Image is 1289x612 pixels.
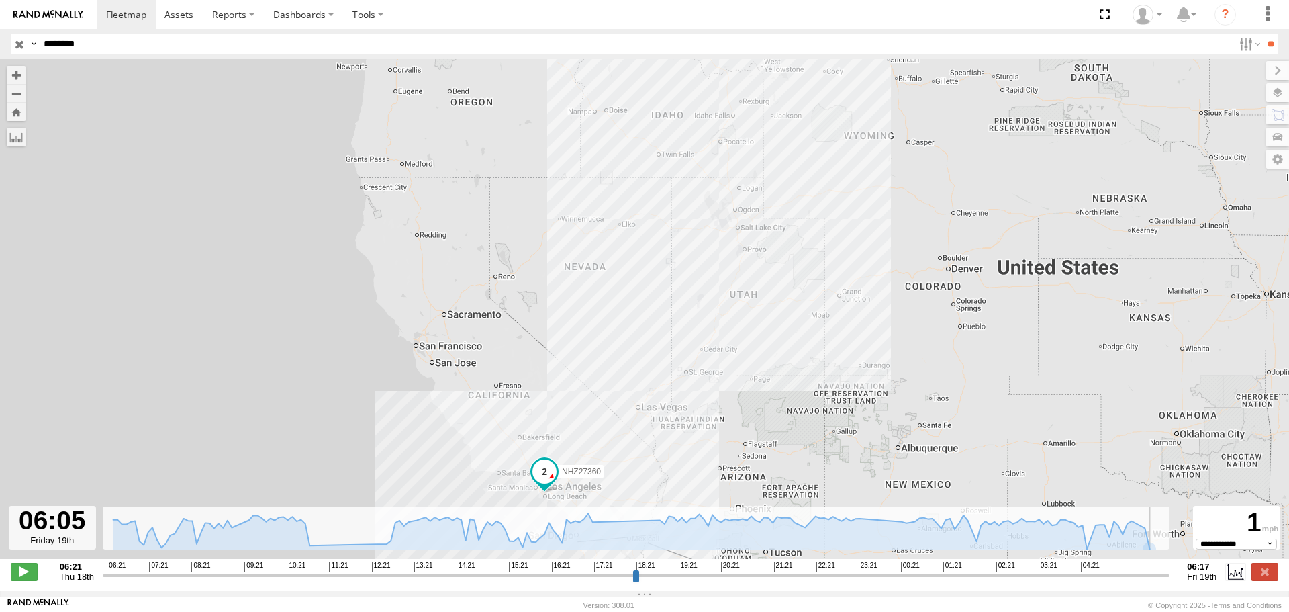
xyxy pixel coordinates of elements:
span: 17:21 [594,562,613,572]
a: Terms and Conditions [1210,601,1282,609]
label: Play/Stop [11,563,38,580]
span: 13:21 [414,562,433,572]
button: Zoom out [7,84,26,103]
label: Search Query [28,34,39,54]
div: 1 [1195,508,1278,539]
span: 11:21 [329,562,348,572]
span: 02:21 [996,562,1015,572]
span: 03:21 [1039,562,1057,572]
span: 22:21 [816,562,835,572]
span: 08:21 [191,562,210,572]
label: Close [1251,563,1278,580]
span: 23:21 [859,562,877,572]
span: 18:21 [636,562,655,572]
i: ? [1214,4,1236,26]
span: 16:21 [552,562,571,572]
span: 04:21 [1081,562,1100,572]
a: Visit our Website [7,599,69,612]
label: Measure [7,128,26,146]
span: 15:21 [509,562,528,572]
span: 09:21 [244,562,263,572]
span: 14:21 [457,562,475,572]
strong: 06:17 [1187,562,1216,572]
div: Version: 308.01 [583,601,634,609]
label: Map Settings [1266,150,1289,169]
span: 10:21 [287,562,305,572]
span: Fri 19th Sep 2025 [1187,572,1216,582]
div: © Copyright 2025 - [1148,601,1282,609]
span: 12:21 [372,562,391,572]
span: 19:21 [679,562,698,572]
span: 00:21 [901,562,920,572]
label: Search Filter Options [1234,34,1263,54]
span: Thu 18th Sep 2025 [60,572,94,582]
span: 20:21 [721,562,740,572]
button: Zoom Home [7,103,26,121]
div: Zulema McIntosch [1128,5,1167,25]
button: Zoom in [7,66,26,84]
span: 07:21 [149,562,168,572]
img: rand-logo.svg [13,10,83,19]
span: 01:21 [943,562,962,572]
span: 06:21 [107,562,126,572]
strong: 06:21 [60,562,94,572]
span: NHZ27360 [562,467,601,476]
span: 21:21 [774,562,793,572]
